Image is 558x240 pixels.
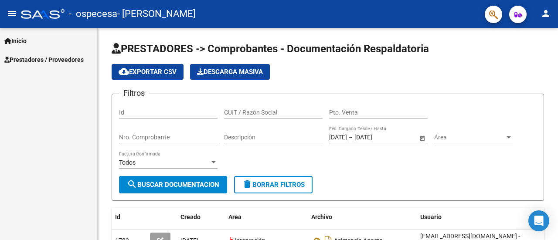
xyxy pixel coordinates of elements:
app-download-masive: Descarga masiva de comprobantes (adjuntos) [190,64,270,80]
button: Borrar Filtros [234,176,313,193]
span: Todos [119,159,136,166]
span: Descarga Masiva [197,68,263,76]
mat-icon: delete [242,179,252,189]
button: Buscar Documentacion [119,176,227,193]
datatable-header-cell: Usuario [417,208,548,226]
div: Open Intercom Messenger [528,210,549,231]
span: – [349,134,353,141]
span: Buscar Documentacion [127,181,219,189]
span: Archivo [311,213,332,220]
h3: Filtros [119,87,149,99]
button: Open calendar [418,133,427,142]
button: Descarga Masiva [190,64,270,80]
span: Inicio [4,36,27,46]
span: Id [115,213,120,220]
mat-icon: person [541,8,551,19]
span: Área [434,134,505,141]
button: Exportar CSV [112,64,184,80]
span: PRESTADORES -> Comprobantes - Documentación Respaldatoria [112,43,429,55]
datatable-header-cell: Area [225,208,308,226]
input: Fecha fin [354,134,397,141]
datatable-header-cell: Archivo [308,208,417,226]
mat-icon: search [127,179,137,189]
span: Area [228,213,242,220]
span: - ospecesa [69,4,117,24]
datatable-header-cell: Creado [177,208,225,226]
datatable-header-cell: Id [112,208,146,226]
span: Prestadores / Proveedores [4,55,84,64]
input: Fecha inicio [329,134,347,141]
span: Borrar Filtros [242,181,305,189]
mat-icon: cloud_download [119,66,129,77]
span: Usuario [420,213,442,220]
span: - [PERSON_NAME] [117,4,196,24]
span: Exportar CSV [119,68,177,76]
span: Creado [180,213,201,220]
mat-icon: menu [7,8,17,19]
